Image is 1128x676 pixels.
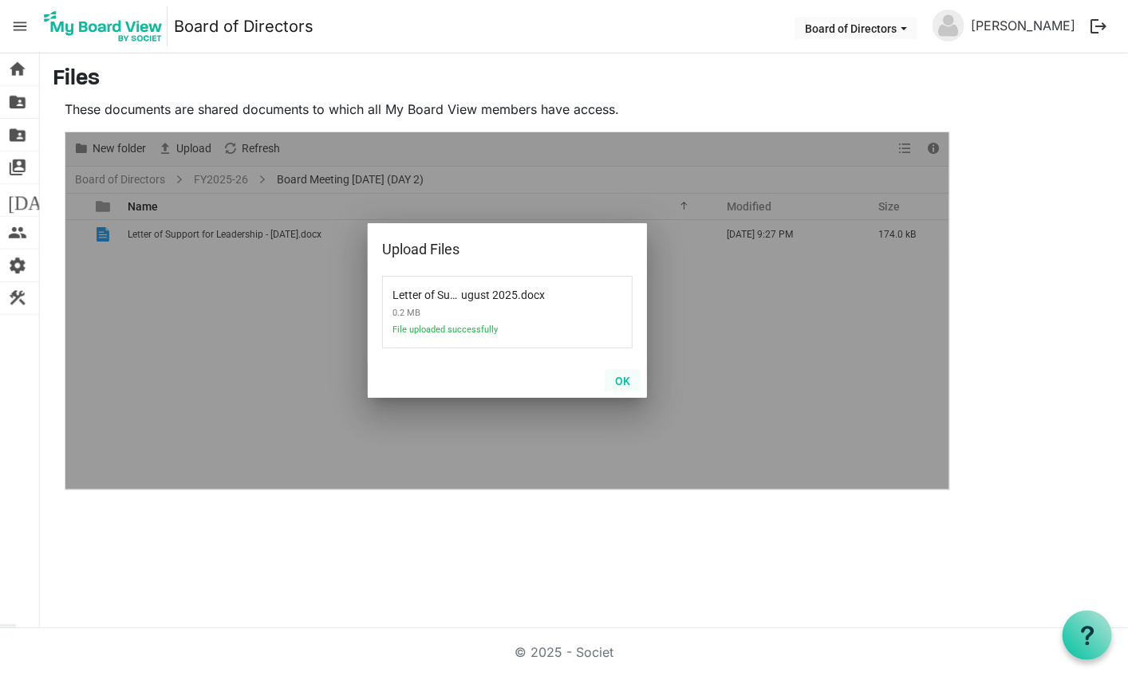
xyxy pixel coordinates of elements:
span: 0.2 MB [392,301,560,324]
span: construction [8,282,27,314]
a: My Board View Logo [39,6,174,46]
span: Letter of Support for Leadership - August 2025.docx [392,279,519,301]
button: logout [1082,10,1115,43]
img: no-profile-picture.svg [933,10,964,41]
span: folder_shared [8,119,27,151]
span: [DATE] [8,184,69,216]
button: Board of Directors dropdownbutton [795,17,917,39]
h3: Files [53,66,1115,93]
img: My Board View Logo [39,6,168,46]
a: [PERSON_NAME] [964,10,1082,41]
a: © 2025 - Societ [515,644,613,660]
span: switch_account [8,151,27,183]
p: These documents are shared documents to which all My Board View members have access. [65,100,950,119]
span: people [8,217,27,249]
div: Upload Files [382,238,582,261]
button: OK [605,369,641,391]
span: menu [5,11,35,41]
span: File uploaded successfully [392,324,560,344]
span: home [8,53,27,85]
span: settings [8,250,27,281]
a: Board of Directors [174,10,314,42]
span: folder_shared [8,86,27,118]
